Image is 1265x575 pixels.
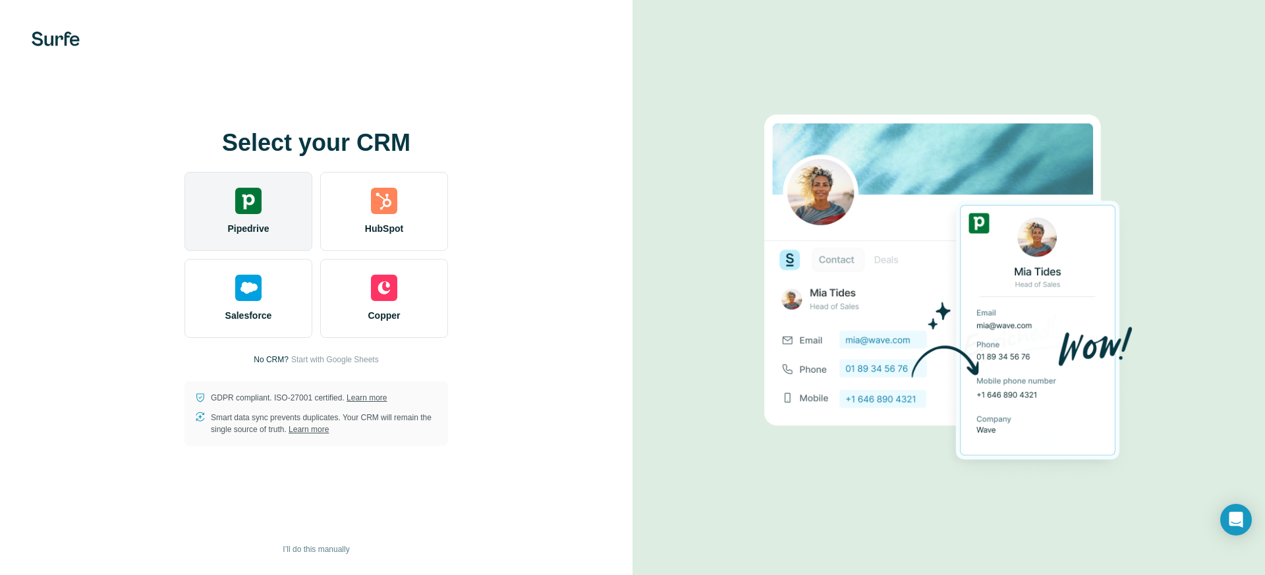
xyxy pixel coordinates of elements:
img: Surfe's logo [32,32,80,46]
img: hubspot's logo [371,188,397,214]
p: GDPR compliant. ISO-27001 certified. [211,392,387,404]
img: pipedrive's logo [235,188,262,214]
div: Open Intercom Messenger [1220,504,1252,535]
span: HubSpot [365,222,403,235]
p: No CRM? [254,354,289,366]
span: Salesforce [225,309,272,322]
a: Learn more [347,393,387,402]
img: PIPEDRIVE image [764,92,1133,483]
button: Start with Google Sheets [291,354,379,366]
img: salesforce's logo [235,275,262,301]
a: Learn more [289,425,329,434]
span: I’ll do this manually [283,543,349,555]
p: Smart data sync prevents duplicates. Your CRM will remain the single source of truth. [211,412,437,435]
img: copper's logo [371,275,397,301]
span: Copper [368,309,401,322]
h1: Select your CRM [184,130,448,156]
span: Pipedrive [227,222,269,235]
button: I’ll do this manually [273,539,358,559]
